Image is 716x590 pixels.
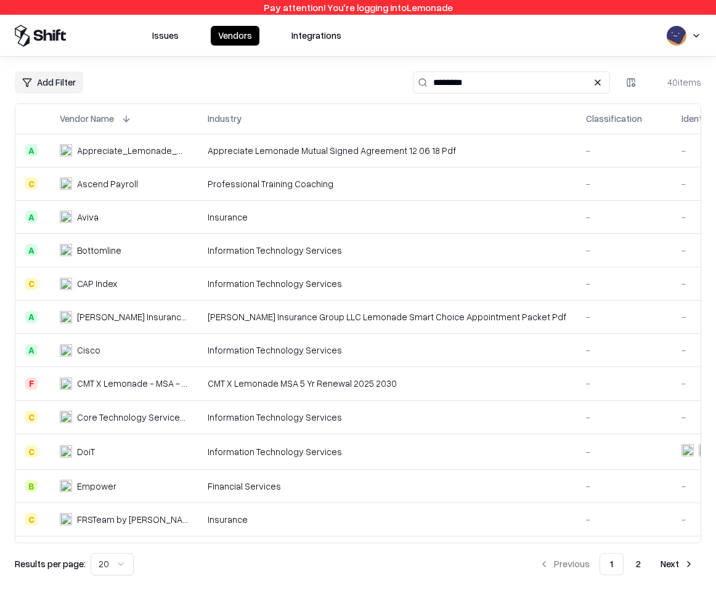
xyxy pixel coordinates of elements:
[60,177,72,190] img: Ascend Payroll
[208,144,566,157] div: Appreciate Lemonade Mutual Signed Agreement 12 06 18 Pdf
[77,480,116,493] div: Empower
[77,411,188,424] div: Core Technology Services, Inc
[77,277,117,290] div: CAP Index
[77,244,121,257] div: Bottomline
[586,445,662,458] div: -
[586,211,662,224] div: -
[208,177,566,190] div: Professional Training Coaching
[60,445,72,458] img: DoiT
[77,513,188,526] div: FRSTeam by [PERSON_NAME]
[653,553,701,575] button: Next
[208,480,566,493] div: Financial Services
[25,278,38,290] div: C
[586,344,662,357] div: -
[60,211,72,223] img: Aviva
[25,177,38,190] div: C
[15,71,83,94] button: Add Filter
[25,344,38,357] div: A
[586,244,662,257] div: -
[60,278,72,290] img: CAP Index
[586,513,662,526] div: -
[25,311,38,323] div: A
[600,553,624,575] button: 1
[60,311,72,323] img: Castro Insurance Group LLC - Lemonade SmartChoice Appointment Packet -.pdf
[60,378,72,390] img: CMT X Lemonade - MSA - 5Yr Renewal - 2025-2030
[60,344,72,357] img: Cisco
[25,411,38,423] div: C
[60,112,114,125] div: Vendor Name
[586,377,662,390] div: -
[25,445,38,458] div: C
[699,444,711,456] img: okta.com
[208,377,566,390] div: CMT X Lemonade MSA 5 Yr Renewal 2025 2030
[586,310,662,323] div: -
[586,480,662,493] div: -
[77,445,95,458] div: DoiT
[586,411,662,424] div: -
[626,553,651,575] button: 2
[25,480,38,492] div: B
[25,244,38,256] div: A
[211,26,259,46] button: Vendors
[77,144,188,157] div: Appreciate_Lemonade_Mutual Signed Agreement [DATE].pdf
[60,144,72,156] img: Appreciate_Lemonade_Mutual Signed Agreement 12.06.18.pdf
[77,377,188,390] div: CMT X Lemonade - MSA - 5Yr Renewal - [DATE]-[DATE]
[284,26,349,46] button: Integrations
[60,244,72,256] img: Bottomline
[77,344,100,357] div: Cisco
[208,211,566,224] div: Insurance
[145,26,186,46] button: Issues
[586,177,662,190] div: -
[681,444,694,456] img: aws.amazon.com
[586,144,662,157] div: -
[208,310,566,323] div: [PERSON_NAME] Insurance Group LLC Lemonade Smart Choice Appointment Packet Pdf
[208,244,566,257] div: Information Technology Services
[208,112,242,125] div: Industry
[25,144,38,156] div: A
[60,480,72,492] img: Empower
[77,211,99,224] div: Aviva
[532,553,701,575] nav: pagination
[15,557,86,570] p: Results per page:
[25,378,38,390] div: F
[60,411,72,423] img: Core Technology Services, Inc
[25,211,38,223] div: A
[586,112,642,125] div: Classification
[208,344,566,357] div: Information Technology Services
[208,411,566,424] div: Information Technology Services
[77,310,188,323] div: [PERSON_NAME] Insurance Group LLC - Lemonade SmartChoice Appointment Packet -.pdf
[60,513,72,525] img: FRSTeam by Rogers
[586,277,662,290] div: -
[208,445,566,458] div: Information Technology Services
[77,177,138,190] div: Ascend Payroll
[208,513,566,526] div: Insurance
[208,277,566,290] div: Information Technology Services
[652,76,701,89] div: 40 items
[25,513,38,525] div: C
